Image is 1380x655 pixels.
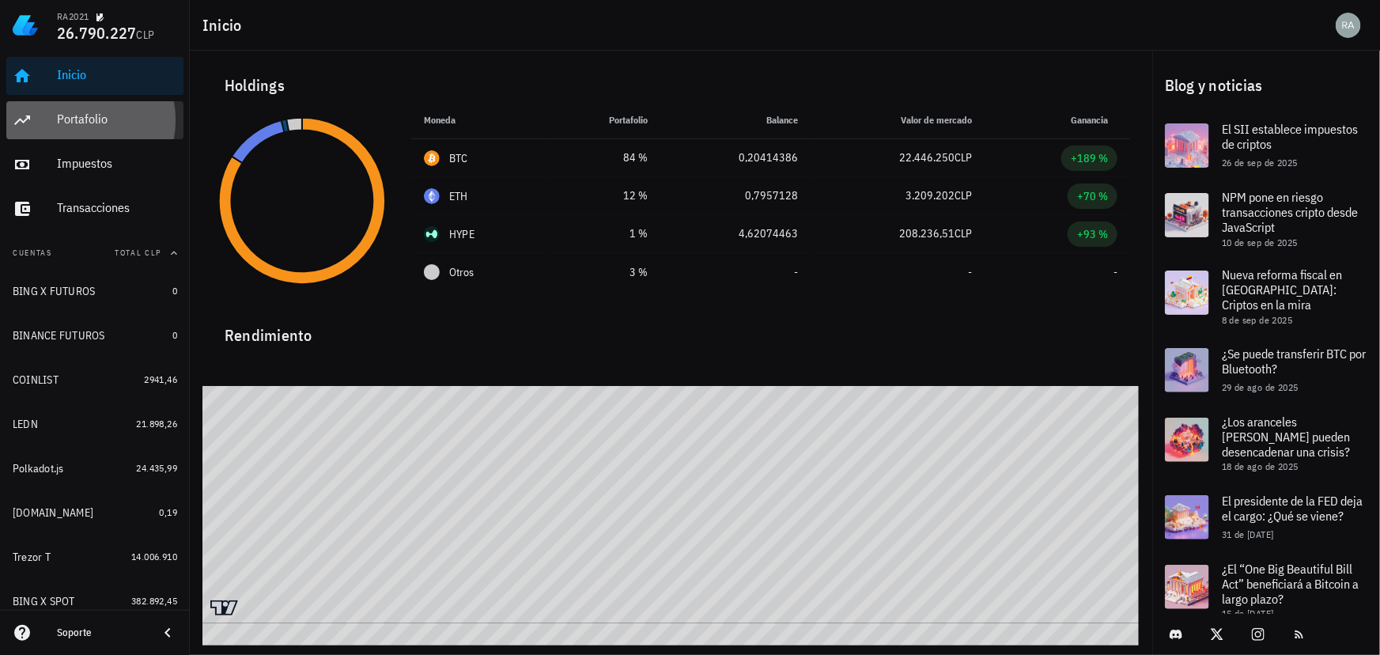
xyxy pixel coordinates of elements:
[673,150,798,166] div: 0,20414386
[424,150,440,166] div: BTC-icon
[449,264,474,281] span: Otros
[811,101,985,139] th: Valor de mercado
[1071,114,1117,126] span: Ganancia
[906,188,955,203] span: 3.209.202
[6,101,183,139] a: Portafolio
[57,627,146,639] div: Soporte
[424,226,440,242] div: HYPE-icon
[57,67,177,82] div: Inicio
[57,156,177,171] div: Impuestos
[1152,552,1380,630] a: ¿El “One Big Beautiful Bill Act” beneficiará a Bitcoin a largo plazo? 15 de [DATE]
[1071,150,1108,166] div: +189 %
[13,595,75,608] div: BING X SPOT
[136,462,177,474] span: 24.435,99
[559,187,648,204] div: 12 %
[1152,405,1380,483] a: ¿Los aranceles [PERSON_NAME] pueden desencadenar una crisis? 18 de ago de 2025
[210,600,238,615] a: Charting by TradingView
[172,329,177,341] span: 0
[559,150,648,166] div: 84 %
[13,13,38,38] img: LedgiFi
[1077,188,1108,204] div: +70 %
[6,405,183,443] a: LEDN 21.898,26
[159,506,177,518] span: 0,19
[424,188,440,204] div: ETH-icon
[1222,121,1358,152] span: El SII establece impuestos de criptos
[1113,265,1117,279] span: -
[900,226,955,240] span: 208.236,51
[13,462,64,475] div: Polkadot.js
[57,22,137,44] span: 26.790.227
[1152,258,1380,335] a: Nueva reforma fiscal en [GEOGRAPHIC_DATA]: Criptos en la mira 8 de sep de 2025
[559,225,648,242] div: 1 %
[1222,561,1359,607] span: ¿El “One Big Beautiful Bill Act” beneficiará a Bitcoin a largo plazo?
[660,101,811,139] th: Balance
[115,248,161,258] span: Total CLP
[131,595,177,607] span: 382.892,45
[6,582,183,620] a: BING X SPOT 382.892,45
[559,264,648,281] div: 3 %
[6,316,183,354] a: BINANCE FUTUROS 0
[212,60,1130,111] div: Holdings
[1077,226,1108,242] div: +93 %
[6,190,183,228] a: Transacciones
[1222,414,1350,460] span: ¿Los aranceles [PERSON_NAME] pueden desencadenar una crisis?
[1222,381,1299,393] span: 29 de ago de 2025
[1222,528,1274,540] span: 31 de [DATE]
[1152,60,1380,111] div: Blog y noticias
[1222,346,1366,377] span: ¿Se puede transferir BTC por Bluetooth?
[955,188,973,203] span: CLP
[13,373,59,387] div: COINLIST
[6,234,183,272] button: CuentasTotal CLP
[13,551,51,564] div: Trezor T
[6,57,183,95] a: Inicio
[955,226,973,240] span: CLP
[6,272,183,310] a: BING X FUTUROS 0
[212,310,1130,348] div: Rendimiento
[449,150,468,166] div: BTC
[6,361,183,399] a: COINLIST 2941,46
[449,188,468,204] div: ETH
[794,265,798,279] span: -
[57,112,177,127] div: Portafolio
[1222,267,1342,312] span: Nueva reforma fiscal en [GEOGRAPHIC_DATA]: Criptos en la mira
[969,265,973,279] span: -
[136,418,177,430] span: 21.898,26
[57,10,89,23] div: RA2021
[1222,157,1298,168] span: 26 de sep de 2025
[131,551,177,562] span: 14.006.910
[13,506,93,520] div: [DOMAIN_NAME]
[1222,460,1299,472] span: 18 de ago de 2025
[13,329,105,343] div: BINANCE FUTUROS
[673,187,798,204] div: 0,7957128
[6,538,183,576] a: Trezor T 14.006.910
[1222,189,1358,235] span: NPM pone en riesgo transacciones cripto desde JavaScript
[6,449,183,487] a: Polkadot.js 24.435,99
[673,225,798,242] div: 4,62074463
[57,200,177,215] div: Transacciones
[13,285,96,298] div: BING X FUTUROS
[1222,237,1298,248] span: 10 de sep de 2025
[1222,493,1363,524] span: El presidente de la FED deja el cargo: ¿Qué se viene?
[955,150,973,165] span: CLP
[900,150,955,165] span: 22.446.250
[137,28,155,42] span: CLP
[6,146,183,184] a: Impuestos
[1336,13,1361,38] div: avatar
[546,101,660,139] th: Portafolio
[1152,180,1380,258] a: NPM pone en riesgo transacciones cripto desde JavaScript 10 de sep de 2025
[411,101,546,139] th: Moneda
[449,226,474,242] div: HYPE
[1152,335,1380,405] a: ¿Se puede transferir BTC por Bluetooth? 29 de ago de 2025
[202,13,248,38] h1: Inicio
[1152,483,1380,552] a: El presidente de la FED deja el cargo: ¿Qué se viene? 31 de [DATE]
[1152,111,1380,180] a: El SII establece impuestos de criptos 26 de sep de 2025
[13,418,38,431] div: LEDN
[6,494,183,532] a: [DOMAIN_NAME] 0,19
[172,285,177,297] span: 0
[144,373,177,385] span: 2941,46
[1222,314,1292,326] span: 8 de sep de 2025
